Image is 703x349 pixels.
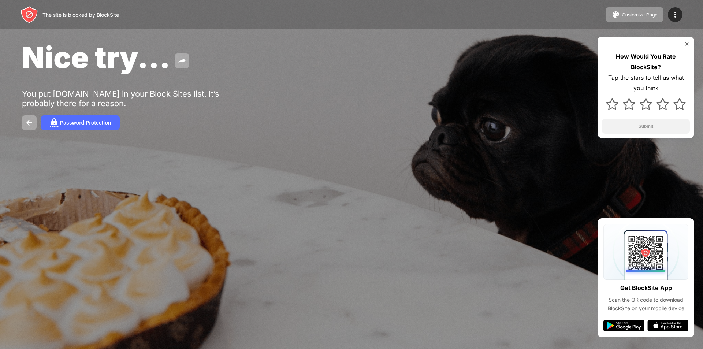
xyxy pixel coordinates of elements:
[606,7,663,22] button: Customize Page
[620,283,672,293] div: Get BlockSite App
[50,118,59,127] img: password.svg
[656,98,669,110] img: star.svg
[21,6,38,23] img: header-logo.svg
[606,98,618,110] img: star.svg
[647,320,688,331] img: app-store.svg
[60,120,111,126] div: Password Protection
[602,119,690,134] button: Submit
[41,115,120,130] button: Password Protection
[673,98,686,110] img: star.svg
[22,89,248,108] div: You put [DOMAIN_NAME] in your Block Sites list. It’s probably there for a reason.
[22,40,170,75] span: Nice try...
[178,56,186,65] img: share.svg
[25,118,34,127] img: back.svg
[671,10,680,19] img: menu-icon.svg
[623,98,635,110] img: star.svg
[602,73,690,94] div: Tap the stars to tell us what you think
[684,41,690,47] img: rate-us-close.svg
[602,51,690,73] div: How Would You Rate BlockSite?
[42,12,119,18] div: The site is blocked by BlockSite
[603,320,644,331] img: google-play.svg
[603,296,688,312] div: Scan the QR code to download BlockSite on your mobile device
[611,10,620,19] img: pallet.svg
[622,12,658,18] div: Customize Page
[640,98,652,110] img: star.svg
[603,224,688,280] img: qrcode.svg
